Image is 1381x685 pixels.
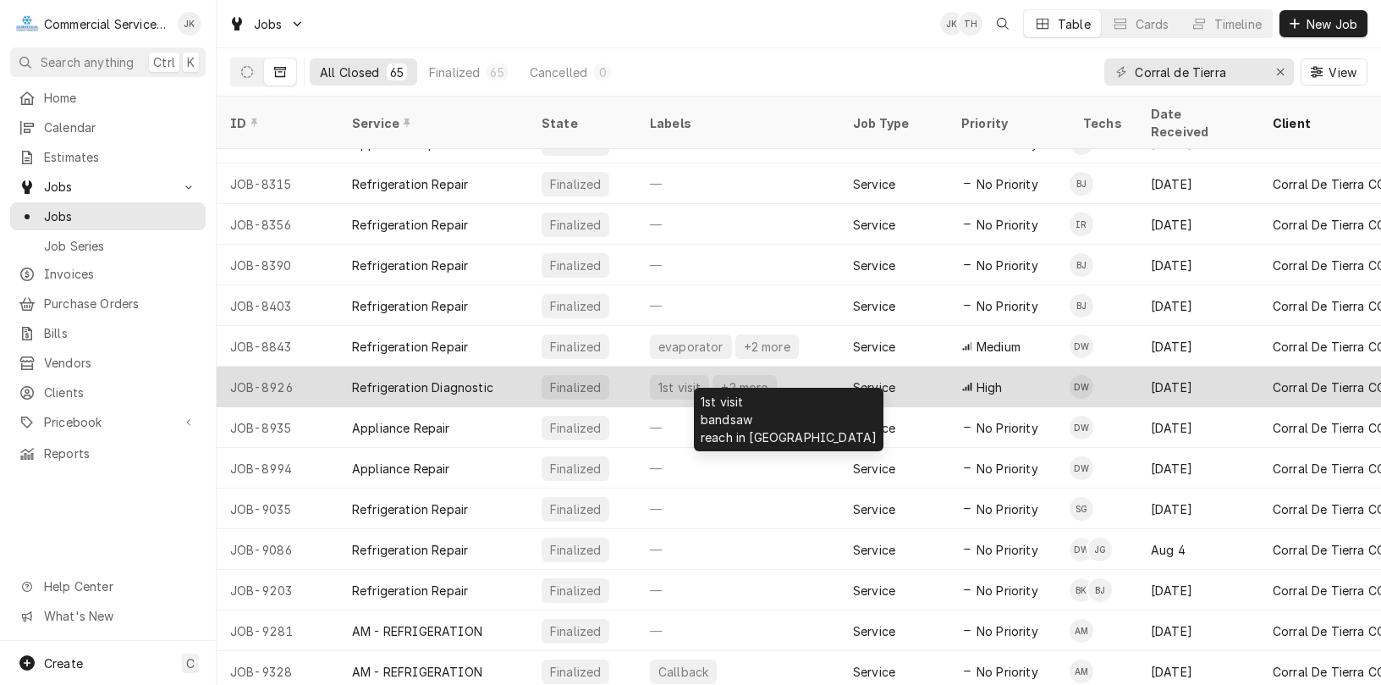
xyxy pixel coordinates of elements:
[352,460,450,478] div: Appliance Repair
[636,529,839,570] div: —
[44,178,172,196] span: Jobs
[940,12,964,36] div: John Key's Avatar
[222,10,311,38] a: Go to Jobs
[217,489,338,529] div: JOB-9035
[1088,578,1112,602] div: BJ
[352,582,468,599] div: Refrigeration Repair
[1070,660,1093,683] div: Audie Murphy's Avatar
[1070,172,1093,196] div: BJ
[1137,407,1259,448] div: [DATE]
[1070,497,1093,521] div: Sebastian Gomez's Avatar
[352,175,468,193] div: Refrigeration Repair
[10,378,206,406] a: Clients
[1058,15,1091,33] div: Table
[1301,58,1367,86] button: View
[1088,578,1112,602] div: Brandon Johnson's Avatar
[1325,64,1360,81] span: View
[959,12,982,36] div: TH
[1070,334,1093,358] div: DW
[1070,375,1093,399] div: DW
[548,419,602,437] div: Finalized
[977,216,1038,234] span: No Priority
[10,202,206,230] a: Jobs
[853,338,895,356] div: Service
[44,237,197,255] span: Job Series
[352,622,482,640] div: AM - REFRIGERATION
[1137,204,1259,245] div: [DATE]
[548,663,602,681] div: Finalized
[1083,114,1124,132] div: Techs
[853,297,895,315] div: Service
[254,15,283,33] span: Jobs
[1070,497,1093,521] div: SG
[548,297,602,315] div: Finalized
[10,143,206,171] a: Estimates
[1070,456,1093,480] div: DW
[217,570,338,610] div: JOB-9203
[853,582,895,599] div: Service
[1070,213,1093,236] div: Isai Ramirez's Avatar
[1151,105,1242,141] div: Date Received
[10,113,206,141] a: Calendar
[636,610,839,651] div: —
[657,378,702,396] div: 1st visit
[352,216,468,234] div: Refrigeration Repair
[548,460,602,478] div: Finalized
[44,324,197,342] span: Bills
[1070,172,1093,196] div: Brandon Johnson's Avatar
[352,114,511,132] div: Service
[10,232,206,260] a: Job Series
[1088,538,1112,561] div: JG
[977,419,1038,437] span: No Priority
[853,622,895,640] div: Service
[217,245,338,285] div: JOB-8390
[44,656,83,671] span: Create
[44,119,197,136] span: Calendar
[44,445,197,462] span: Reports
[41,53,134,71] span: Search anything
[44,577,195,595] span: Help Center
[1070,375,1093,399] div: David Waite's Avatar
[217,285,338,326] div: JOB-8403
[1137,367,1259,407] div: [DATE]
[10,260,206,288] a: Invoices
[1137,285,1259,326] div: [DATE]
[186,655,195,672] span: C
[548,500,602,518] div: Finalized
[352,419,450,437] div: Appliance Repair
[10,439,206,467] a: Reports
[217,204,338,245] div: JOB-8356
[1070,253,1093,277] div: BJ
[187,53,195,71] span: K
[1070,578,1093,602] div: Bill Key's Avatar
[1070,578,1093,602] div: BK
[742,338,792,356] div: +2 more
[1070,253,1093,277] div: Brandon Johnson's Avatar
[853,460,895,478] div: Service
[1088,538,1112,561] div: Joey Gallegos's Avatar
[1070,416,1093,439] div: David Waite's Avatar
[542,114,623,132] div: State
[977,257,1038,274] span: No Priority
[650,114,826,132] div: Labels
[1070,538,1093,561] div: DW
[977,582,1038,599] span: No Priority
[1070,619,1093,643] div: AM
[10,572,206,600] a: Go to Help Center
[657,338,725,356] div: evaporator
[1137,245,1259,285] div: [DATE]
[961,114,1053,132] div: Priority
[989,10,1016,37] button: Open search
[977,663,1038,681] span: No Priority
[636,204,839,245] div: —
[977,500,1038,518] span: No Priority
[44,354,197,372] span: Vendors
[217,529,338,570] div: JOB-9086
[977,460,1038,478] span: No Priority
[10,84,206,112] a: Home
[178,12,201,36] div: JK
[44,607,195,625] span: What's New
[853,663,895,681] div: Service
[1137,326,1259,367] div: [DATE]
[530,64,587,81] div: Cancelled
